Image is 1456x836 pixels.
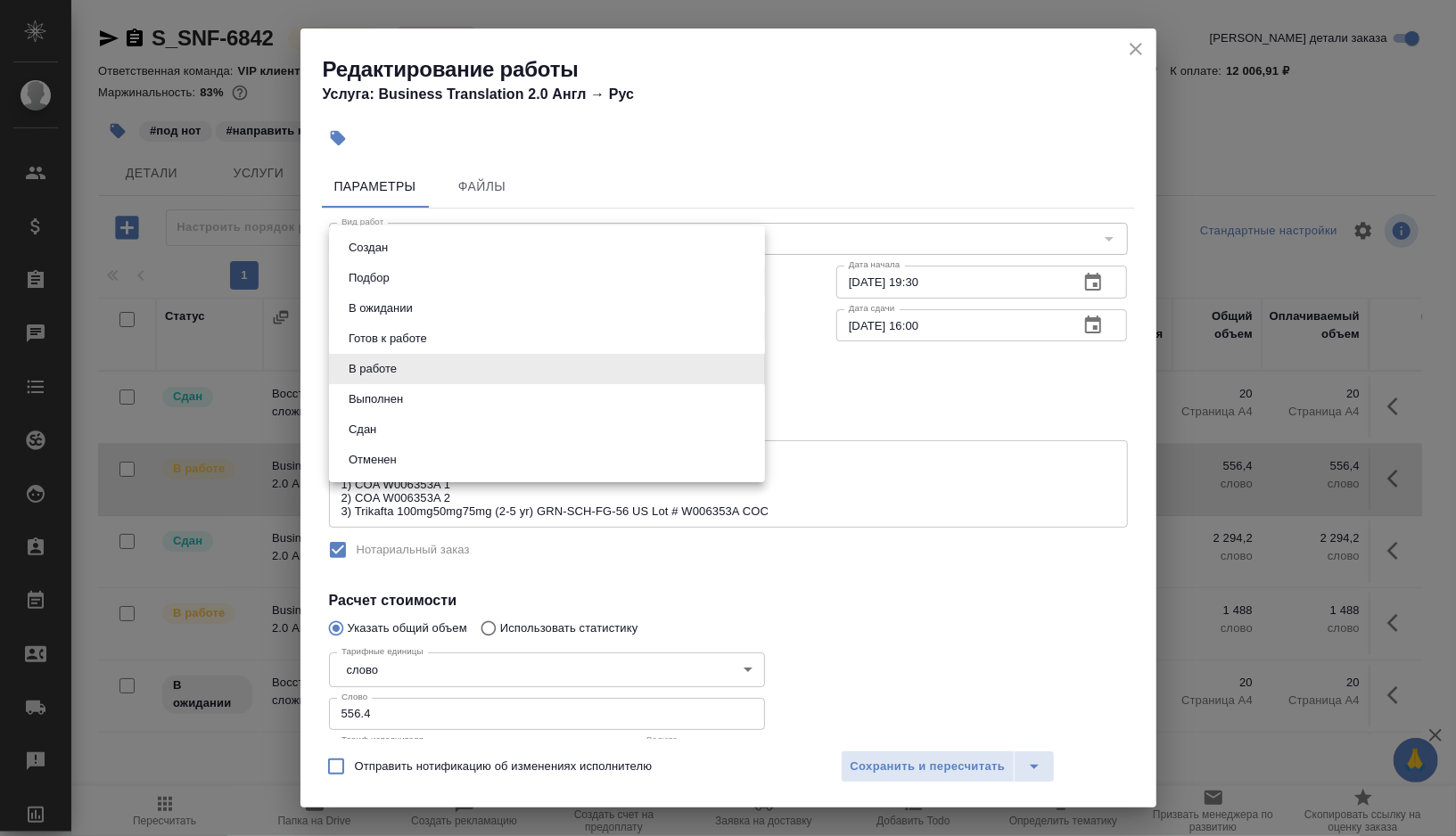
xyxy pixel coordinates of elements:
[343,450,402,470] button: Отменен
[343,238,393,258] button: Создан
[343,389,408,409] button: Выполнен
[343,268,395,288] button: Подбор
[343,299,418,318] button: В ожидании
[343,329,432,348] button: Готов к работе
[343,420,382,439] button: Сдан
[343,359,402,379] button: В работе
